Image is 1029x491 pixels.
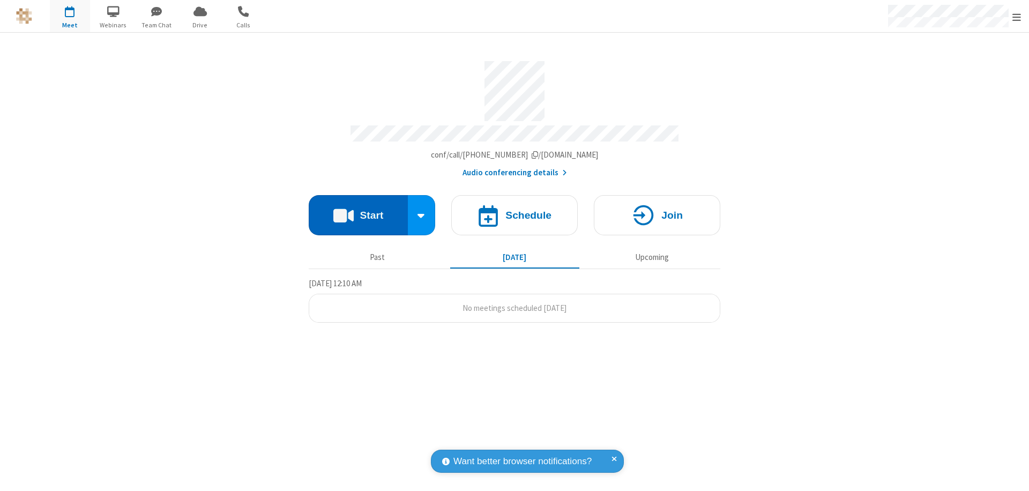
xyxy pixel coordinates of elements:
[463,303,566,313] span: No meetings scheduled [DATE]
[594,195,720,235] button: Join
[453,455,592,468] span: Want better browser notifications?
[309,195,408,235] button: Start
[16,8,32,24] img: QA Selenium DO NOT DELETE OR CHANGE
[431,149,599,161] button: Copy my meeting room linkCopy my meeting room link
[505,210,551,220] h4: Schedule
[313,247,442,267] button: Past
[309,277,720,323] section: Today's Meetings
[93,20,133,30] span: Webinars
[587,247,717,267] button: Upcoming
[50,20,90,30] span: Meet
[661,210,683,220] h4: Join
[463,167,567,179] button: Audio conferencing details
[431,150,599,160] span: Copy my meeting room link
[309,278,362,288] span: [DATE] 12:10 AM
[137,20,177,30] span: Team Chat
[451,195,578,235] button: Schedule
[408,195,436,235] div: Start conference options
[309,53,720,179] section: Account details
[360,210,383,220] h4: Start
[450,247,579,267] button: [DATE]
[180,20,220,30] span: Drive
[223,20,264,30] span: Calls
